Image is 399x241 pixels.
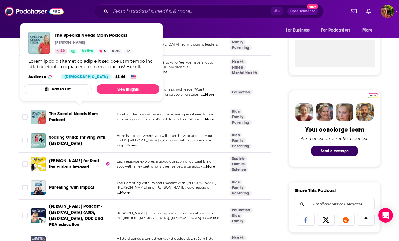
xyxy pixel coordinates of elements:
span: learns more about [MEDICAL_DATA] from thought leaders, ex [117,42,218,51]
a: Health [230,59,246,64]
input: Search podcasts, credits, & more... [111,6,271,16]
div: Search followers [295,198,375,210]
a: Kids [230,133,242,137]
a: Soaring Child: Thriving with [MEDICAL_DATA] [49,134,110,147]
span: Toggle select row [22,161,28,167]
span: This is a podcast for those of us who feel we have a lot to [117,60,213,65]
span: Toggle select row [22,185,28,190]
a: Education [230,90,253,95]
img: Sue Larkey Podcast - Autism (ASD), ADHD, ODD and PDA education [31,208,46,223]
img: Meredith for Real: the curious introvert [31,157,46,171]
span: Are you a teacher, a SENCo or a school leader?Want [117,87,205,92]
span: Toggle select row [22,213,28,218]
span: Open Advanced [290,10,316,13]
a: Culture [230,162,247,167]
span: ...More [202,92,214,97]
a: Family [230,115,246,119]
a: Share on X/Twitter [317,214,335,226]
a: Kids [110,49,122,54]
span: [PERSON_NAME] for Real: the curious introvert [49,158,101,170]
img: Soaring Child: Thriving with ADHD [31,133,46,148]
span: ...More [203,164,215,169]
div: [DEMOGRAPHIC_DATA] [61,74,112,79]
span: New [307,4,318,9]
a: Copy Link [357,214,375,226]
button: Show profile menu [381,5,394,18]
a: Family [230,219,246,224]
span: support group--except it's helpful and fun! You wil [117,117,202,121]
span: Each episode explores a taboo question or cultural blind [117,159,212,164]
div: Your concierge team [305,126,364,134]
a: Parenting [230,120,252,125]
img: User Profile [381,5,394,18]
a: View Insights [97,84,159,94]
img: Jon Profile [356,103,374,121]
button: Open AdvancedNew [287,8,318,15]
span: ...More [207,216,219,220]
div: Open Intercom Messenger [378,208,393,223]
a: Share on Reddit [337,214,355,226]
a: Active [79,49,96,54]
span: A late diagnosis turned her world upside down. Join Katy [117,236,214,241]
span: Active [82,48,93,54]
a: Education [230,208,253,213]
a: Show notifications dropdown [349,6,359,17]
div: Ask a question or make a request. [301,136,368,141]
a: Parenting [230,191,252,196]
span: Soaring Child: Thriving with [MEDICAL_DATA] [49,135,105,146]
a: The Special Needs Mom Podcast [55,32,133,38]
a: Family [230,185,246,190]
h3: Audience [28,74,56,79]
a: Share on Facebook [297,214,315,226]
span: [PERSON_NAME] Podcast - [MEDICAL_DATA] (ASD), [MEDICAL_DATA], ODD and PDA education [49,204,103,227]
span: For Podcasters [321,26,350,35]
a: Parenting [230,45,252,50]
a: Parenting [230,144,252,149]
button: open menu [19,24,49,36]
a: 50 [55,49,67,54]
span: ...More [202,117,214,122]
span: The Special Needs Mom Podcast [49,111,98,122]
a: Kids [230,109,242,114]
button: Send a message [311,146,358,156]
span: [PERSON_NAME] and [PERSON_NAME], co-creators of I [117,185,212,190]
a: [PERSON_NAME] Podcast - [MEDICAL_DATA] (ASD), [MEDICAL_DATA], ODD and PDA education [49,203,110,228]
span: Here is a place where you will learn how to address your [117,134,213,138]
span: Toggle select row [22,114,28,120]
a: Health [230,235,246,240]
span: For Business [286,26,310,35]
a: Fitness [230,65,246,70]
a: Society [230,156,247,161]
span: ...More [124,143,137,148]
a: Pro website [368,92,378,98]
input: Email address or username... [300,198,369,210]
a: Parenting with Impact [49,185,94,191]
span: insights into [MEDICAL_DATA], [MEDICAL_DATA], O [117,216,206,220]
a: Science [230,167,248,172]
span: Parenting with Impact [49,185,94,190]
a: Show notifications dropdown [364,6,373,17]
a: Mental Health [230,70,259,75]
span: ...More [117,190,130,195]
button: open menu [358,24,380,36]
span: Toggle select row [22,138,28,143]
span: [PERSON_NAME] enlightens, and entertains with valuable [117,211,216,215]
div: Lorem ip dolo sitamet co adip elit sed doeiusm tempo inc utlabor etdol--magnaa en'a minimve qui n... [28,58,155,70]
span: Logged in as Marz [381,5,394,18]
span: More [362,26,373,35]
a: +6 [124,49,133,54]
span: Think of this podcast as your very own special needs mom [117,112,216,116]
a: Kids [230,180,242,185]
button: open menu [281,24,317,36]
img: Barbara Profile [316,103,333,121]
span: The Parenting with Impact Podcast with [PERSON_NAME] [117,181,217,185]
img: Podchaser - Follow, Share and Rate Podcasts [5,6,64,17]
a: [PERSON_NAME] for Real: the curious introvert [49,158,110,170]
img: Parenting with Impact [31,180,46,195]
button: open menu [317,24,359,36]
img: The Special Needs Mom Podcast [31,110,46,124]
